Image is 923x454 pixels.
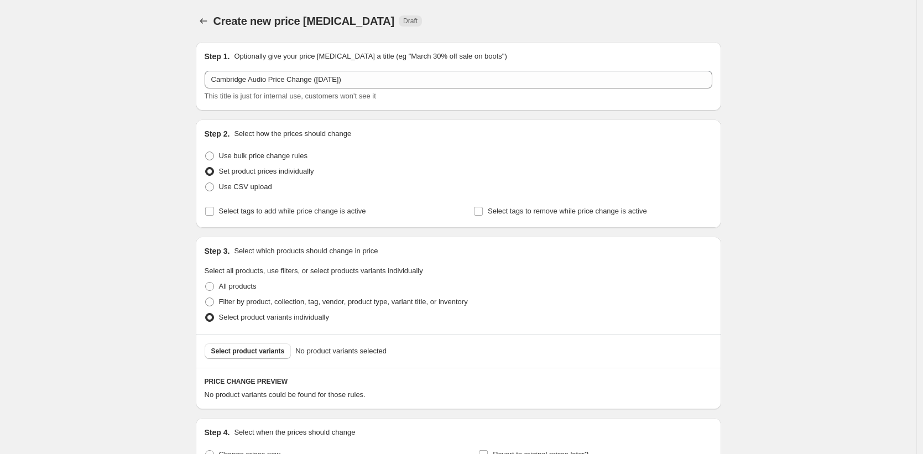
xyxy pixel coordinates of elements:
span: Draft [403,17,418,25]
span: Filter by product, collection, tag, vendor, product type, variant title, or inventory [219,298,468,306]
span: This title is just for internal use, customers won't see it [205,92,376,100]
input: 30% off holiday sale [205,71,712,88]
button: Select product variants [205,343,291,359]
p: Select which products should change in price [234,246,378,257]
span: Use bulk price change rules [219,152,307,160]
p: Optionally give your price [MEDICAL_DATA] a title (eg "March 30% off sale on boots") [234,51,507,62]
h6: PRICE CHANGE PREVIEW [205,377,712,386]
span: Create new price [MEDICAL_DATA] [213,15,395,27]
span: Select all products, use filters, or select products variants individually [205,267,423,275]
span: Use CSV upload [219,182,272,191]
span: Select tags to add while price change is active [219,207,366,215]
h2: Step 4. [205,427,230,438]
p: Select when the prices should change [234,427,355,438]
h2: Step 2. [205,128,230,139]
span: Select tags to remove while price change is active [488,207,647,215]
span: All products [219,282,257,290]
span: Select product variants individually [219,313,329,321]
h2: Step 1. [205,51,230,62]
p: Select how the prices should change [234,128,351,139]
span: No product variants could be found for those rules. [205,390,366,399]
h2: Step 3. [205,246,230,257]
button: Price change jobs [196,13,211,29]
span: Select product variants [211,347,285,356]
span: Set product prices individually [219,167,314,175]
span: No product variants selected [295,346,387,357]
